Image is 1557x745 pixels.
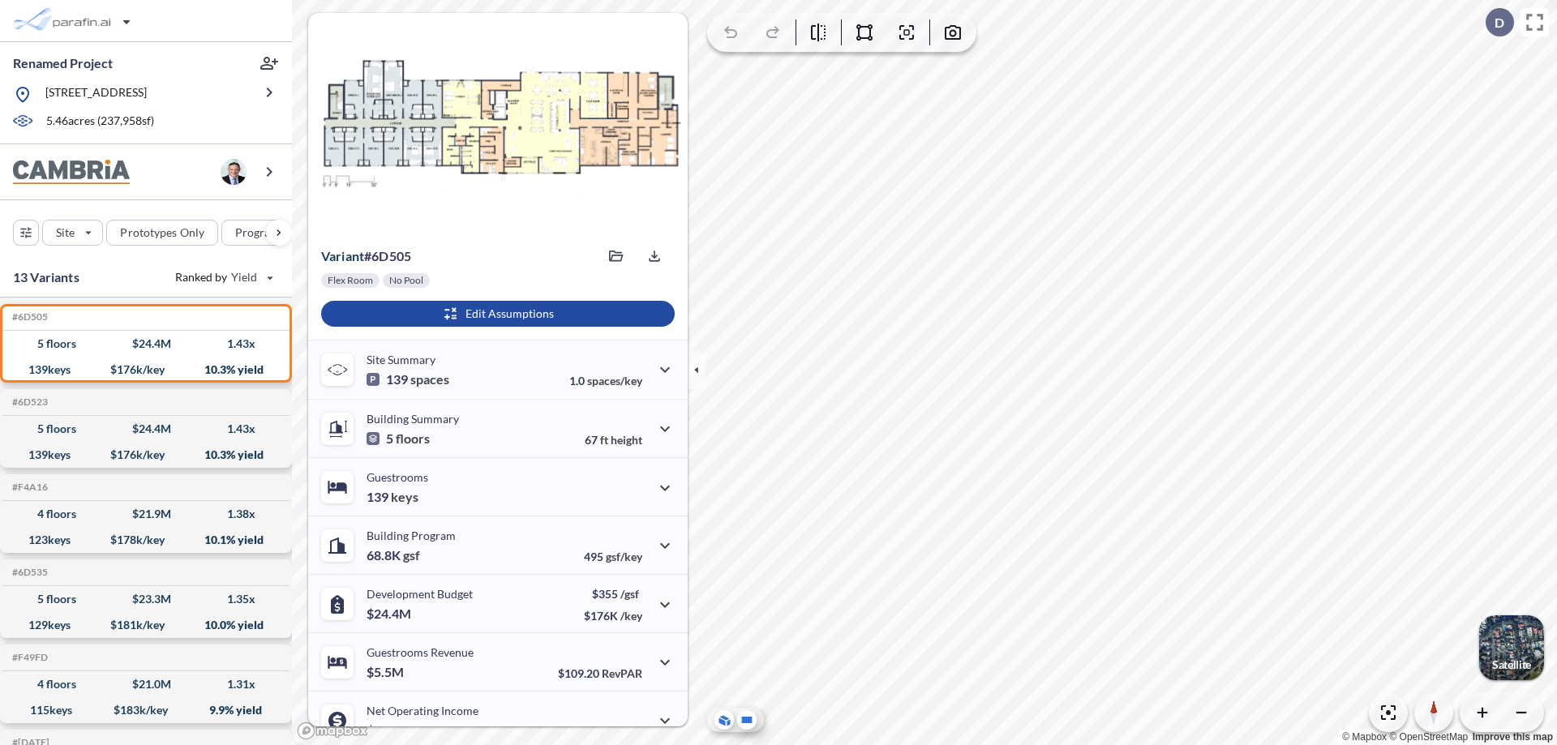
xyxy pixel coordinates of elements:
[584,550,642,563] p: 495
[321,301,675,327] button: Edit Assumptions
[9,567,48,578] h5: Click to copy the code
[410,371,449,387] span: spaces
[367,722,406,739] p: $2.5M
[367,547,420,563] p: 68.8K
[367,412,459,426] p: Building Summary
[162,264,284,290] button: Ranked by Yield
[231,269,258,285] span: Yield
[221,220,309,246] button: Program
[389,274,423,287] p: No Pool
[620,587,639,601] span: /gsf
[465,306,554,322] p: Edit Assumptions
[611,433,642,447] span: height
[367,470,428,484] p: Guestrooms
[13,54,113,72] p: Renamed Project
[620,609,642,623] span: /key
[1492,658,1531,671] p: Satellite
[367,371,449,387] p: 139
[1495,15,1504,30] p: D
[1479,615,1544,680] img: Switcher Image
[367,529,456,542] p: Building Program
[606,550,642,563] span: gsf/key
[9,311,48,323] h5: Click to copy the code
[367,664,406,680] p: $5.5M
[367,489,418,505] p: 139
[367,430,430,447] p: 5
[321,248,364,263] span: Variant
[1342,731,1387,743] a: Mapbox
[584,609,642,623] p: $176K
[13,268,79,287] p: 13 Variants
[42,220,103,246] button: Site
[367,587,473,601] p: Development Budget
[321,248,411,264] p: # 6d505
[13,160,130,185] img: BrandImage
[607,725,642,739] span: margin
[120,225,204,241] p: Prototypes Only
[367,645,474,659] p: Guestrooms Revenue
[56,225,75,241] p: Site
[714,710,734,730] button: Aerial View
[235,225,281,241] p: Program
[602,666,642,680] span: RevPAR
[221,159,247,185] img: user logo
[297,721,368,740] a: Mapbox homepage
[328,274,373,287] p: Flex Room
[367,606,414,622] p: $24.4M
[391,489,418,505] span: keys
[585,433,642,447] p: 67
[403,547,420,563] span: gsf
[9,482,48,493] h5: Click to copy the code
[396,430,430,447] span: floors
[45,84,147,105] p: [STREET_ADDRESS]
[367,353,435,366] p: Site Summary
[558,666,642,680] p: $109.20
[587,374,642,387] span: spaces/key
[584,587,642,601] p: $355
[569,374,642,387] p: 1.0
[600,433,608,447] span: ft
[9,652,48,663] h5: Click to copy the code
[573,725,642,739] p: 45.0%
[106,220,218,246] button: Prototypes Only
[737,710,757,730] button: Site Plan
[9,396,48,408] h5: Click to copy the code
[1473,731,1553,743] a: Improve this map
[1479,615,1544,680] button: Switcher ImageSatellite
[367,704,478,717] p: Net Operating Income
[1389,731,1468,743] a: OpenStreetMap
[46,113,154,131] p: 5.46 acres ( 237,958 sf)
